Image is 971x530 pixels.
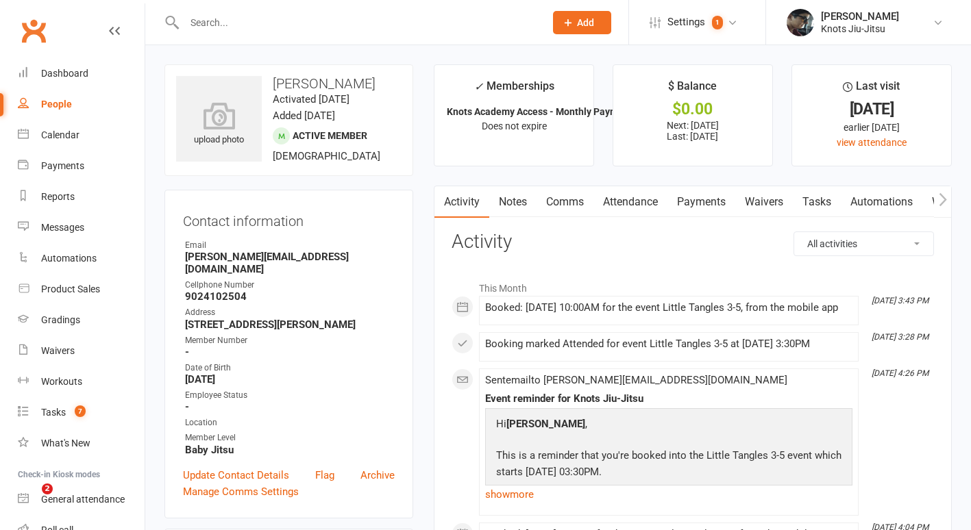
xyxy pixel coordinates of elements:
[506,418,585,430] strong: [PERSON_NAME]
[626,120,760,142] p: Next: [DATE] Last: [DATE]
[185,290,395,303] strong: 9024102504
[787,9,814,36] img: thumb_image1614103803.png
[735,186,793,218] a: Waivers
[485,302,852,314] div: Booked: [DATE] 10:00AM for the event Little Tangles 3-5, from the mobile app
[41,129,79,140] div: Calendar
[18,366,145,397] a: Workouts
[485,338,852,350] div: Booking marked Attended for event Little Tangles 3-5 at [DATE] 3:30PM
[474,80,483,93] i: ✓
[793,186,841,218] a: Tasks
[293,130,367,141] span: Active member
[18,397,145,428] a: Tasks 7
[41,407,66,418] div: Tasks
[712,16,723,29] span: 1
[41,222,84,233] div: Messages
[41,438,90,449] div: What's New
[273,110,335,122] time: Added [DATE]
[185,416,395,429] div: Location
[41,191,75,202] div: Reports
[18,336,145,366] a: Waivers
[183,208,395,229] h3: Contact information
[489,186,537,218] a: Notes
[185,389,395,402] div: Employee Status
[18,151,145,181] a: Payments
[837,137,907,148] a: view attendance
[18,484,145,515] a: General attendance kiosk mode
[485,393,852,405] div: Event reminder for Knots Jiu-Jitsu
[41,253,97,264] div: Automations
[841,186,922,218] a: Automations
[553,11,611,34] button: Add
[273,150,380,162] span: [DEMOGRAPHIC_DATA]
[176,102,262,147] div: upload photo
[185,401,395,413] strong: -
[804,102,939,116] div: [DATE]
[482,121,547,131] span: Does not expire
[185,318,395,331] strong: [STREET_ADDRESS][PERSON_NAME]
[185,346,395,358] strong: -
[41,345,75,356] div: Waivers
[447,106,652,117] strong: Knots Academy Access - Monthly Payment - (...
[41,160,84,171] div: Payments
[18,212,145,243] a: Messages
[185,444,395,456] strong: Baby Jitsu
[75,405,86,417] span: 7
[185,239,395,252] div: Email
[18,89,145,120] a: People
[593,186,667,218] a: Attendance
[41,494,125,505] div: General attendance
[18,305,145,336] a: Gradings
[41,314,80,325] div: Gradings
[185,306,395,319] div: Address
[493,416,845,436] p: Hi ,
[626,102,760,116] div: $0.00
[493,447,845,483] p: This is a reminder that you're booked into the Little Tangles 3-5 event which starts [DATE] 03:30PM.
[18,274,145,305] a: Product Sales
[183,483,299,500] a: Manage Comms Settings
[667,186,735,218] a: Payments
[821,10,899,23] div: [PERSON_NAME]
[474,77,554,103] div: Memberships
[485,485,852,504] a: show more
[315,467,334,483] a: Flag
[452,231,934,253] h3: Activity
[434,186,489,218] a: Activity
[183,467,289,483] a: Update Contact Details
[185,373,395,386] strong: [DATE]
[185,279,395,292] div: Cellphone Number
[872,368,929,378] i: [DATE] 4:26 PM
[180,13,535,32] input: Search...
[537,186,593,218] a: Comms
[668,77,717,102] div: $ Balance
[667,7,705,38] span: Settings
[18,181,145,212] a: Reports
[360,467,395,483] a: Archive
[185,251,395,275] strong: [PERSON_NAME][EMAIL_ADDRESS][DOMAIN_NAME]
[176,76,402,91] h3: [PERSON_NAME]
[843,77,900,102] div: Last visit
[821,23,899,35] div: Knots Jiu-Jitsu
[804,120,939,135] div: earlier [DATE]
[41,99,72,110] div: People
[18,120,145,151] a: Calendar
[41,376,82,387] div: Workouts
[18,58,145,89] a: Dashboard
[273,93,349,105] time: Activated [DATE]
[185,362,395,375] div: Date of Birth
[18,428,145,459] a: What's New
[485,374,787,386] span: Sent email to [PERSON_NAME][EMAIL_ADDRESS][DOMAIN_NAME]
[872,332,929,342] i: [DATE] 3:28 PM
[577,17,594,28] span: Add
[42,483,53,494] span: 2
[41,283,100,294] div: Product Sales
[872,296,929,305] i: [DATE] 3:43 PM
[14,483,47,516] iframe: Intercom live chat
[18,243,145,274] a: Automations
[185,431,395,444] div: Member Level
[185,334,395,347] div: Member Number
[16,14,51,48] a: Clubworx
[41,68,88,79] div: Dashboard
[452,274,934,296] li: This Month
